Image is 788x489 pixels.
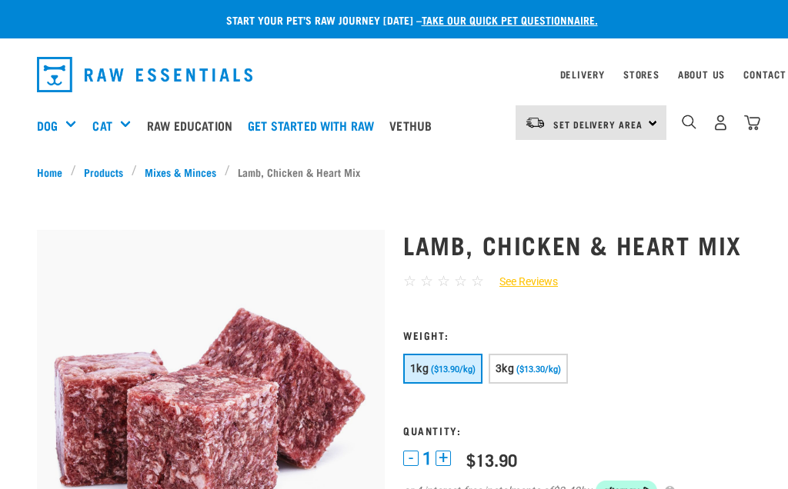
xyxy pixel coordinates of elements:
a: Cat [92,116,112,135]
span: ($13.90/kg) [431,364,476,374]
img: home-icon@2x.png [744,115,760,131]
a: Stores [623,72,659,77]
nav: dropdown navigation [25,51,763,98]
div: $13.90 [466,450,517,469]
a: Get started with Raw [244,95,386,156]
button: - [403,451,419,466]
button: + [436,451,451,466]
span: ☆ [403,272,416,290]
span: 1 [422,451,432,467]
a: Raw Education [143,95,244,156]
img: home-icon-1@2x.png [682,115,696,129]
h3: Quantity: [403,424,751,436]
a: Delivery [560,72,605,77]
img: van-moving.png [525,116,546,130]
h3: Weight: [403,329,751,341]
nav: breadcrumbs [37,164,751,180]
a: Vethub [386,95,443,156]
a: Dog [37,116,58,135]
span: Set Delivery Area [553,121,643,127]
span: ☆ [437,272,450,290]
span: ($13.30/kg) [516,364,561,374]
span: ☆ [454,272,467,290]
span: 1kg [410,362,429,374]
a: Products [76,164,132,180]
h1: Lamb, Chicken & Heart Mix [403,231,751,258]
a: See Reviews [484,274,558,290]
span: ☆ [420,272,433,290]
a: take our quick pet questionnaire. [422,17,598,22]
span: ☆ [471,272,484,290]
a: About Us [678,72,725,77]
a: Mixes & Minces [137,164,225,180]
img: Raw Essentials Logo [37,57,252,92]
img: user.png [713,115,729,131]
button: 3kg ($13.30/kg) [489,354,568,384]
span: 3kg [496,362,514,374]
a: Contact [743,72,786,77]
button: 1kg ($13.90/kg) [403,354,482,384]
a: Home [37,164,71,180]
